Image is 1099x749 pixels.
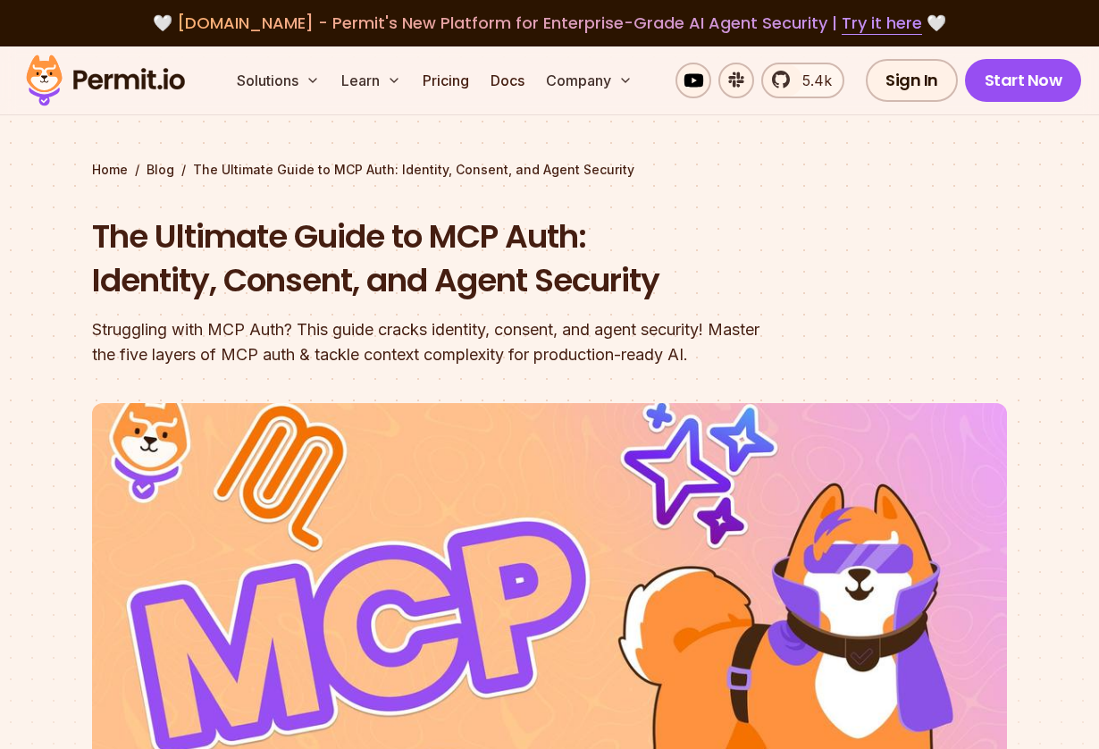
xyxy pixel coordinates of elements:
a: Pricing [415,63,476,98]
a: 5.4k [761,63,844,98]
div: / / [92,161,1007,179]
h1: The Ultimate Guide to MCP Auth: Identity, Consent, and Agent Security [92,215,778,303]
a: Home [92,161,128,179]
div: Struggling with MCP Auth? This guide cracks identity, consent, and agent security! Master the fiv... [92,317,778,367]
div: 🤍 🤍 [43,11,1056,36]
span: 5.4k [792,70,832,91]
a: Start Now [965,59,1082,102]
button: Company [539,63,640,98]
img: Permit logo [18,50,193,111]
a: Try it here [842,12,922,35]
a: Blog [147,161,174,179]
span: [DOMAIN_NAME] - Permit's New Platform for Enterprise-Grade AI Agent Security | [177,12,922,34]
button: Learn [334,63,408,98]
a: Docs [483,63,532,98]
a: Sign In [866,59,958,102]
button: Solutions [230,63,327,98]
